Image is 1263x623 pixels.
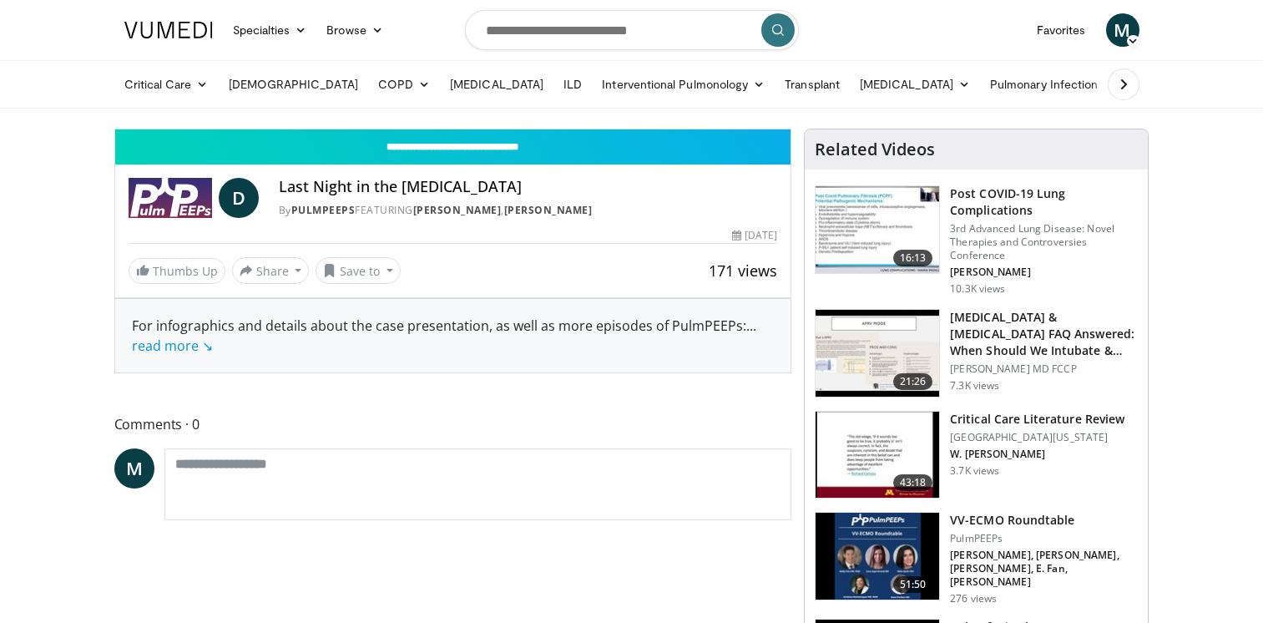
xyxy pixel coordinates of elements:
[950,362,1138,376] p: [PERSON_NAME] MD FCCP
[815,185,1138,296] a: 16:13 Post COVID-19 Lung Complications 3rd Advanced Lung Disease: Novel Therapies and Controversi...
[816,513,939,600] img: 7663b177-b206-4e81-98d2-83f6b332dcf7.150x105_q85_crop-smart_upscale.jpg
[950,464,999,478] p: 3.7K views
[893,373,933,390] span: 21:26
[816,412,939,499] img: 1d1ca009-d6ac-44bf-b092-5eca21ea4ff6.150x105_q85_crop-smart_upscale.jpg
[1106,13,1139,47] a: M
[129,178,212,218] img: PulmPEEPs
[440,68,553,101] a: [MEDICAL_DATA]
[279,178,778,196] h4: Last Night in the [MEDICAL_DATA]
[950,222,1138,262] p: 3rd Advanced Lung Disease: Novel Therapies and Controversies Conference
[223,13,317,47] a: Specialties
[219,178,259,218] a: D
[709,261,777,281] span: 171 views
[129,258,225,284] a: Thumbs Up
[592,68,775,101] a: Interventional Pulmonology
[850,68,980,101] a: [MEDICAL_DATA]
[950,532,1138,545] p: PulmPEEPs
[950,512,1138,529] h3: VV-ECMO Roundtable
[114,448,154,489] a: M
[950,549,1138,589] p: [PERSON_NAME], [PERSON_NAME], [PERSON_NAME], E. Fan, [PERSON_NAME]
[279,203,778,218] div: By FEATURING ,
[316,257,401,284] button: Save to
[413,203,502,217] a: [PERSON_NAME]
[950,592,997,605] p: 276 views
[114,68,219,101] a: Critical Care
[950,309,1138,359] h3: [MEDICAL_DATA] & [MEDICAL_DATA] FAQ Answered: When Should We Intubate & How Do We Adj…
[950,431,1124,444] p: [GEOGRAPHIC_DATA][US_STATE]
[815,512,1138,605] a: 51:50 VV-ECMO Roundtable PulmPEEPs [PERSON_NAME], [PERSON_NAME], [PERSON_NAME], E. Fan, [PERSON_N...
[219,68,368,101] a: [DEMOGRAPHIC_DATA]
[316,13,393,47] a: Browse
[114,413,792,435] span: Comments 0
[816,186,939,273] img: 667297da-f7fe-4586-84bf-5aeb1aa9adcb.150x105_q85_crop-smart_upscale.jpg
[893,576,933,593] span: 51:50
[950,185,1138,219] h3: Post COVID-19 Lung Complications
[815,139,935,160] h4: Related Videos
[124,22,213,38] img: VuMedi Logo
[465,10,799,50] input: Search topics, interventions
[950,379,999,393] p: 7.3K views
[775,68,850,101] a: Transplant
[732,228,777,243] div: [DATE]
[950,411,1124,428] h3: Critical Care Literature Review
[950,448,1124,461] p: W. [PERSON_NAME]
[950,282,1005,296] p: 10.3K views
[815,309,1138,398] a: 21:26 [MEDICAL_DATA] & [MEDICAL_DATA] FAQ Answered: When Should We Intubate & How Do We Adj… [PER...
[504,203,593,217] a: [PERSON_NAME]
[893,250,933,266] span: 16:13
[553,68,592,101] a: ILD
[816,310,939,397] img: 0f7493d4-2bdb-4f17-83da-bd9accc2ebef.150x105_q85_crop-smart_upscale.jpg
[950,266,1138,279] p: [PERSON_NAME]
[132,316,775,356] div: For infographics and details about the case presentation, as well as more episodes of PulmPEEPs:
[291,203,356,217] a: PulmPEEPs
[232,257,310,284] button: Share
[132,337,213,355] a: read more ↘
[980,68,1124,101] a: Pulmonary Infection
[893,474,933,491] span: 43:18
[1027,13,1096,47] a: Favorites
[815,411,1138,499] a: 43:18 Critical Care Literature Review [GEOGRAPHIC_DATA][US_STATE] W. [PERSON_NAME] 3.7K views
[368,68,440,101] a: COPD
